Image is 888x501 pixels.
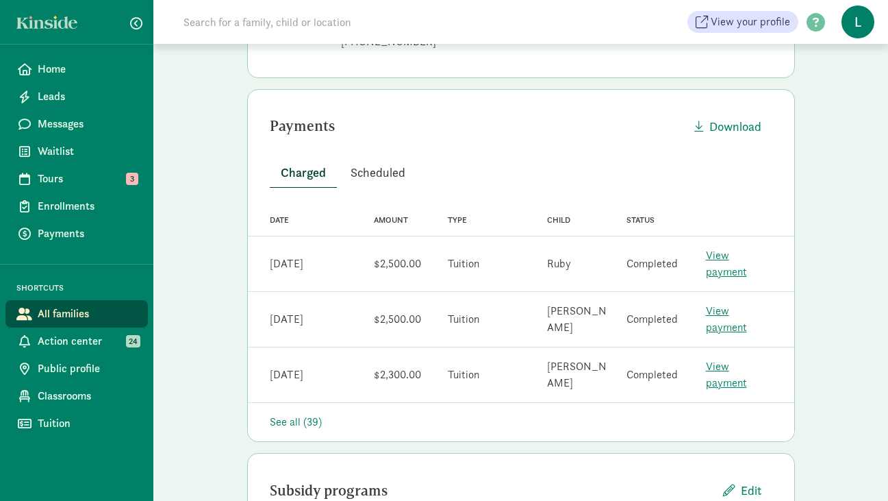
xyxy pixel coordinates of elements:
[38,198,137,215] span: Enrollments
[270,414,772,430] div: See all (39)
[38,388,137,404] span: Classrooms
[38,116,137,132] span: Messages
[351,163,405,182] span: Scheduled
[5,165,148,193] a: Tours 3
[448,311,479,328] div: Tuition
[38,361,137,377] span: Public profile
[547,256,571,272] div: Ruby
[126,335,140,347] span: 24
[626,215,655,225] span: Status
[5,220,148,247] a: Payments
[270,367,303,383] div: [DATE]
[270,215,289,225] span: Date
[626,256,678,272] div: Completed
[126,173,138,185] span: 3
[5,355,148,382] a: Public profile
[706,304,747,334] a: View payment
[270,256,303,272] div: [DATE]
[683,112,772,141] button: Download
[38,143,137,160] span: Waitlist
[374,256,421,272] div: $2,500.00
[270,115,683,137] div: Payments
[38,333,137,350] span: Action center
[448,367,479,383] div: Tuition
[374,215,408,225] span: Amount
[709,117,761,136] span: Download
[547,215,570,225] span: Child
[38,171,137,187] span: Tours
[5,83,148,110] a: Leads
[711,14,790,30] span: View your profile
[5,110,148,138] a: Messages
[741,481,761,500] span: Edit
[38,225,137,242] span: Payments
[5,328,148,355] a: Action center 24
[340,158,416,187] button: Scheduled
[547,358,610,391] div: [PERSON_NAME]
[5,138,148,165] a: Waitlist
[626,311,678,328] div: Completed
[38,306,137,322] span: All families
[38,61,137,77] span: Home
[5,382,148,410] a: Classrooms
[175,8,559,36] input: Search for a family, child or location
[841,5,874,38] span: L
[820,435,888,501] iframe: Chat Widget
[626,367,678,383] div: Completed
[374,367,421,383] div: $2,300.00
[448,256,479,272] div: Tuition
[5,193,148,220] a: Enrollments
[5,300,148,328] a: All families
[38,415,137,432] span: Tuition
[706,248,747,279] a: View payment
[448,215,467,225] span: Type
[374,311,421,328] div: $2,500.00
[706,359,747,390] a: View payment
[281,163,326,182] span: Charged
[547,303,610,336] div: [PERSON_NAME]
[270,311,303,328] div: [DATE]
[687,11,798,33] a: View your profile
[5,410,148,437] a: Tuition
[5,56,148,83] a: Home
[270,158,337,188] button: Charged
[38,88,137,105] span: Leads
